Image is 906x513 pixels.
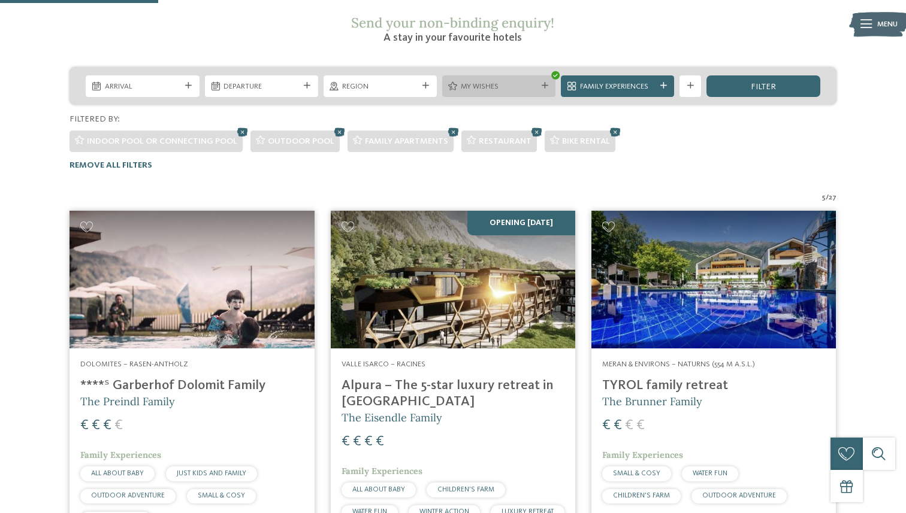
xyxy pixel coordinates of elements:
span: Arrival [105,81,180,92]
span: ALL ABOUT BABY [352,486,405,493]
span: Dolomites – Rasen-Antholz [80,360,188,368]
span: The Brunner Family [602,394,702,408]
img: Looking for family hotels? Find the best ones here! [331,211,575,348]
span: SMALL & COSY [198,492,245,499]
span: Family Experiences [342,466,422,476]
span: Bike rental [562,137,610,145]
span: Family Experiences [580,81,656,92]
span: € [114,418,123,433]
span: Region [342,81,418,92]
span: JUST KIDS AND FAMILY [177,470,246,477]
span: A stay in your favourite hotels [383,32,522,43]
span: WATER FUN [693,470,727,477]
span: € [364,435,373,449]
span: Outdoor pool [268,137,334,145]
span: € [625,418,633,433]
span: Family apartments [365,137,448,145]
span: 27 [829,192,836,203]
span: Meran & Environs – Naturns (554 m a.s.l.) [602,360,755,368]
span: € [602,418,611,433]
span: / [826,192,829,203]
span: The Eisendle Family [342,411,442,424]
span: My wishes [461,81,536,92]
span: Remove all filters [70,161,152,169]
span: CHILDREN’S FARM [437,486,494,493]
span: Indoor pool or connecting pool [87,137,237,145]
span: Restaurant [479,137,531,145]
span: € [376,435,384,449]
span: OUTDOOR ADVENTURE [702,492,776,499]
span: Filtered by: [70,115,120,123]
span: The Preindl Family [80,394,175,408]
span: Departure [224,81,299,92]
span: € [103,418,111,433]
h4: ****ˢ Garberhof Dolomit Family [80,378,303,394]
span: Send your non-binding enquiry! [351,14,554,31]
span: SMALL & COSY [613,470,660,477]
span: filter [751,83,776,91]
span: € [636,418,645,433]
span: € [614,418,622,433]
span: € [342,435,350,449]
span: € [353,435,361,449]
span: € [80,418,89,433]
span: Family Experiences [80,450,161,460]
span: 5 [822,192,826,203]
span: CHILDREN’S FARM [613,492,670,499]
img: Familien Wellness Residence Tyrol **** [591,211,836,348]
span: ALL ABOUT BABY [91,470,144,477]
h4: Alpura – The 5-star luxury retreat in [GEOGRAPHIC_DATA] [342,378,564,410]
span: Valle Isarco – Racines [342,360,425,368]
img: Looking for family hotels? Find the best ones here! [70,211,314,348]
span: OUTDOOR ADVENTURE [91,492,165,499]
span: Family Experiences [602,450,683,460]
h4: TYROL family retreat [602,378,825,394]
span: € [92,418,100,433]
